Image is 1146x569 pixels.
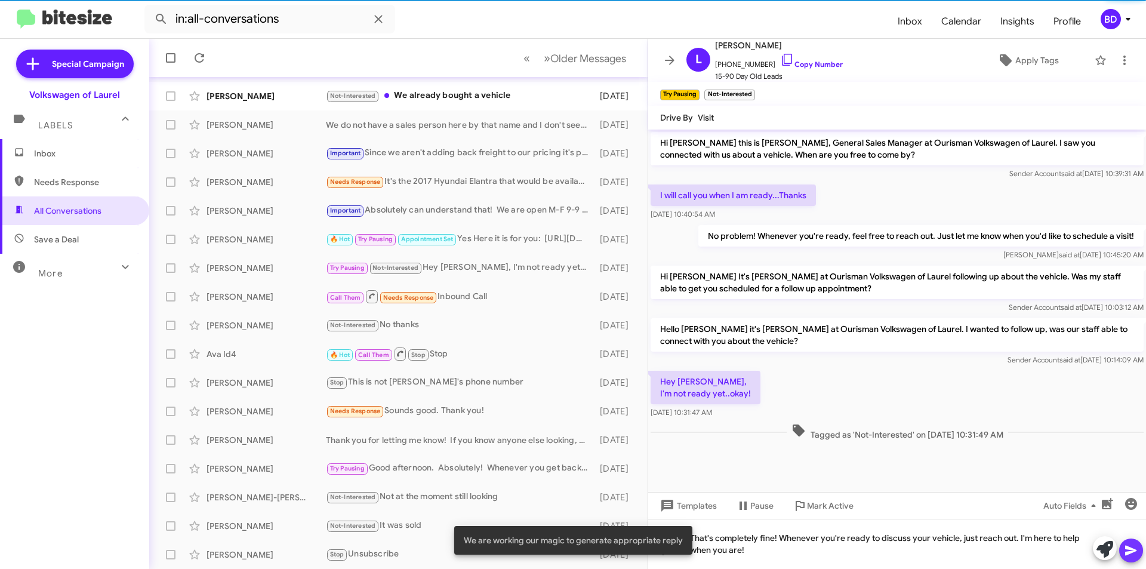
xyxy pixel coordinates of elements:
[358,351,389,359] span: Call Them
[52,58,124,70] span: Special Campaign
[750,495,774,516] span: Pause
[1061,303,1082,312] span: said at
[651,266,1144,299] p: Hi [PERSON_NAME] It's [PERSON_NAME] at Ourisman Volkswagen of Laurel following up about the vehic...
[932,4,991,39] a: Calendar
[326,261,594,275] div: Hey [PERSON_NAME], I'm not ready yet..okay!
[326,318,594,332] div: No thanks
[144,5,395,33] input: Search
[34,233,79,245] span: Save a Deal
[594,348,638,360] div: [DATE]
[658,495,717,516] span: Templates
[695,50,702,69] span: L
[1090,9,1133,29] button: BD
[888,4,932,39] a: Inbox
[1044,4,1090,39] a: Profile
[517,46,633,70] nav: Page navigation example
[326,376,594,389] div: This is not [PERSON_NAME]'s phone number
[544,51,550,66] span: »
[326,434,594,446] div: Thank you for letting me know! If you know anyone else looking, send them our way.
[326,232,594,246] div: Yes Here it is for you: [URL][DOMAIN_NAME]
[594,491,638,503] div: [DATE]
[991,4,1044,39] a: Insights
[330,465,365,472] span: Try Pausing
[330,550,344,558] span: Stop
[330,321,376,329] span: Not-Interested
[29,89,120,101] div: Volkswagen of Laurel
[38,268,63,279] span: More
[594,405,638,417] div: [DATE]
[330,351,350,359] span: 🔥 Hot
[330,235,350,243] span: 🔥 Hot
[698,225,1144,247] p: No problem! Whenever you're ready, feel free to reach out. Just let me know when you'd like to sc...
[594,176,638,188] div: [DATE]
[594,463,638,475] div: [DATE]
[1008,355,1144,364] span: Sender Account [DATE] 10:14:09 AM
[330,493,376,501] span: Not-Interested
[207,233,326,245] div: [PERSON_NAME]
[326,289,594,304] div: Inbound Call
[326,204,594,217] div: Absolutely can understand that! We are open M-F 9-9 and Sat 9-7. Can be flexible on whatever timi...
[1059,250,1080,259] span: said at
[207,463,326,475] div: [PERSON_NAME]
[1009,303,1144,312] span: Sender Account [DATE] 10:03:12 AM
[330,264,365,272] span: Try Pausing
[401,235,454,243] span: Appointment Set
[207,348,326,360] div: Ava Id4
[326,519,594,533] div: It was sold
[780,60,843,69] a: Copy Number
[807,495,854,516] span: Mark Active
[1101,9,1121,29] div: BD
[594,119,638,131] div: [DATE]
[34,147,135,159] span: Inbox
[330,149,361,157] span: Important
[594,147,638,159] div: [DATE]
[372,264,418,272] span: Not-Interested
[326,490,594,504] div: Not at the moment still looking
[207,90,326,102] div: [PERSON_NAME]
[1009,169,1144,178] span: Sender Account [DATE] 10:39:31 AM
[651,184,816,206] p: I will call you when I am ready...Thanks
[207,491,326,503] div: [PERSON_NAME]-[PERSON_NAME]
[1043,495,1101,516] span: Auto Fields
[34,176,135,188] span: Needs Response
[207,205,326,217] div: [PERSON_NAME]
[207,520,326,532] div: [PERSON_NAME]
[207,262,326,274] div: [PERSON_NAME]
[651,318,1144,352] p: Hello [PERSON_NAME] it's [PERSON_NAME] at Ourisman Volkswagen of Laurel. I wanted to follow up, w...
[1061,169,1082,178] span: said at
[326,462,594,475] div: Good afternoon. Absolutely! Whenever you get back we can coordinate that.
[330,407,381,415] span: Needs Response
[330,178,381,186] span: Needs Response
[326,548,594,561] div: Unsubscribe
[1059,355,1080,364] span: said at
[648,495,726,516] button: Templates
[330,207,361,214] span: Important
[594,205,638,217] div: [DATE]
[330,379,344,386] span: Stop
[464,534,683,546] span: We are working our magic to generate appropriate reply
[594,377,638,389] div: [DATE]
[383,294,434,302] span: Needs Response
[1003,250,1144,259] span: [PERSON_NAME] [DATE] 10:45:20 AM
[34,205,101,217] span: All Conversations
[715,53,843,70] span: [PHONE_NUMBER]
[326,89,594,103] div: We already bought a vehicle
[651,210,715,219] span: [DATE] 10:40:54 AM
[358,235,393,243] span: Try Pausing
[660,112,693,123] span: Drive By
[651,132,1144,165] p: Hi [PERSON_NAME] this is [PERSON_NAME], General Sales Manager at Ourisman Volkswagen of Laurel. I...
[207,147,326,159] div: [PERSON_NAME]
[594,90,638,102] div: [DATE]
[660,90,700,100] small: Try Pausing
[207,377,326,389] div: [PERSON_NAME]
[550,52,626,65] span: Older Messages
[715,70,843,82] span: 15-90 Day Old Leads
[38,120,73,131] span: Labels
[326,146,594,160] div: Since we aren't adding back freight to our pricing it's pretty straight here for me. As I have al...
[537,46,633,70] button: Next
[326,346,594,361] div: Stop
[1015,50,1059,71] span: Apply Tags
[330,294,361,302] span: Call Them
